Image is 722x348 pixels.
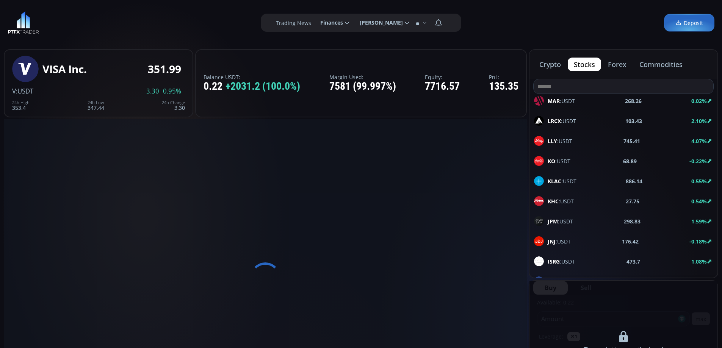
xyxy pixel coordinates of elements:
div: 3.30 [162,100,185,111]
span: :USDT [548,217,573,225]
button: crypto [533,58,567,71]
b: 886.14 [626,177,642,185]
span: 0.95% [163,88,181,95]
b: LLY [548,137,557,145]
b: KLAC [548,178,561,185]
b: 473.7 [626,257,640,265]
div: 135.35 [489,81,518,92]
b: 268.26 [625,97,642,105]
b: 745.41 [623,137,640,145]
span: :USDT [548,137,572,145]
span: :USDT [548,177,576,185]
label: Trading News [276,19,311,27]
button: forex [602,58,633,71]
b: JPM [548,218,558,225]
b: 0.02% [691,97,707,105]
b: 2.10% [691,117,707,125]
span: :USDT [548,197,574,205]
b: 103.43 [625,117,642,125]
span: 3.30 [146,88,159,95]
div: 353.4 [12,100,30,111]
b: 4.07% [691,137,707,145]
span: :USDT [548,97,575,105]
b: 0.54% [691,198,707,205]
b: MAR [548,97,560,105]
label: Balance USDT: [204,74,300,80]
a: Deposit [664,14,714,32]
label: Margin Used: [329,74,396,80]
span: V [12,87,16,95]
b: 1.08% [691,258,707,265]
span: Finances [315,15,343,30]
div: 24h Low [88,100,104,105]
button: stocks [568,58,601,71]
div: 0.22 [204,81,300,92]
button: commodities [633,58,689,71]
span: Deposit [675,19,703,27]
b: 1.59% [691,218,707,225]
img: LOGO [8,11,39,34]
div: 24h Change [162,100,185,105]
b: KO [548,158,555,165]
div: 24h High [12,100,30,105]
span: :USDT [548,278,576,286]
b: 659.73 [625,278,642,286]
div: 7716.57 [425,81,460,92]
span: [PERSON_NAME] [354,15,403,30]
b: 298.83 [624,217,641,225]
label: Equity: [425,74,460,80]
label: PnL: [489,74,518,80]
b: LRCX [548,117,561,125]
div: VISA Inc. [42,63,87,75]
b: 176.42 [622,237,639,245]
b: 27.75 [626,197,639,205]
b: -0.18% [689,238,707,245]
span: :USDT [548,257,575,265]
span: :USDT [548,237,571,245]
b: 0.55% [691,178,707,185]
div: 351.99 [148,63,181,75]
div: 7581 (99.997%) [329,81,396,92]
b: JNJ [548,238,556,245]
b: ISRG [548,258,560,265]
span: :USDT [16,87,33,95]
span: :USDT [548,157,570,165]
b: -0.22% [689,158,707,165]
b: 68.89 [623,157,637,165]
div: 347.44 [88,100,104,111]
span: +2031.2 (100.0%) [226,81,300,92]
span: :USDT [548,117,576,125]
b: KHC [548,198,559,205]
